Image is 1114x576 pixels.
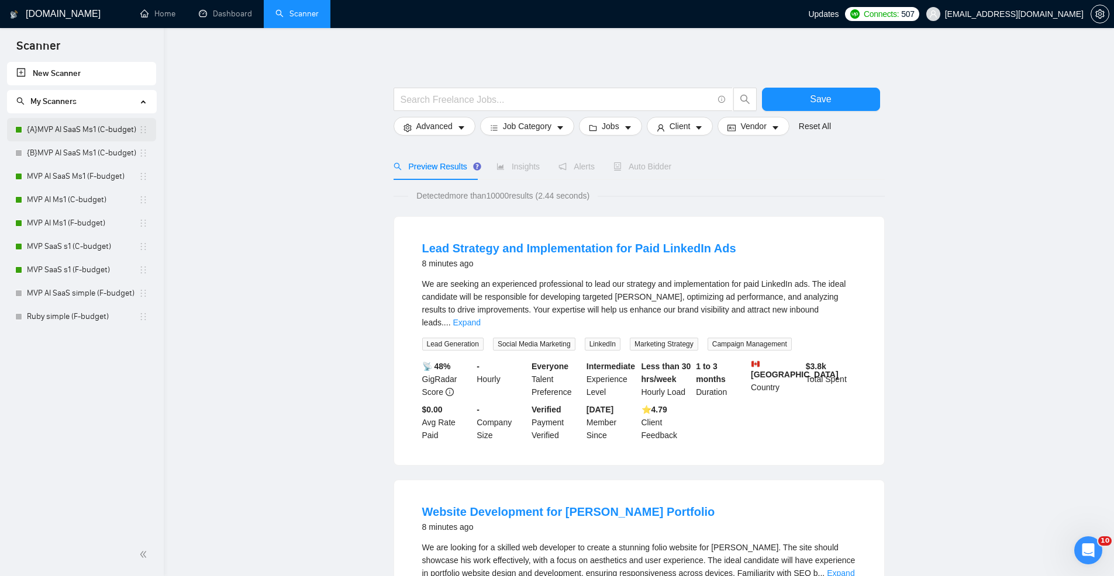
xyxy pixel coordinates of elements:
[16,97,25,105] span: search
[422,520,715,534] div: 8 minutes ago
[670,120,691,133] span: Client
[457,123,465,132] span: caret-down
[27,118,139,141] a: {A}MVP AI SaaS Ms1 (C-budget)
[394,162,402,171] span: search
[27,211,139,235] a: MVP AI Ms1 (F-budget)
[587,362,635,371] b: Intermediate
[751,360,760,368] img: 🇨🇦
[613,162,671,171] span: Auto Bidder
[579,117,642,136] button: folderJobscaret-down
[139,312,148,321] span: holder
[532,362,568,371] b: Everyone
[394,162,478,171] span: Preview Results
[740,120,766,133] span: Vendor
[27,165,139,188] a: MVP AI SaaS Ms1 (F-budget)
[446,388,454,396] span: info-circle
[27,235,139,258] a: MVP SaaS s1 (C-budget)
[803,360,858,398] div: Total Spent
[529,360,584,398] div: Talent Preference
[422,338,484,351] span: Lead Generation
[7,305,156,328] li: Ruby simple (F-budget)
[139,125,148,134] span: holder
[422,405,443,414] b: $0.00
[139,148,148,158] span: holder
[850,9,860,19] img: upwork-logo.png
[624,123,632,132] span: caret-down
[139,172,148,181] span: holder
[140,9,175,19] a: homeHome
[444,318,451,327] span: ...
[733,88,757,111] button: search
[7,188,156,211] li: MVP AI Ms1 (C-budget)
[529,403,584,442] div: Payment Verified
[1091,9,1109,19] a: setting
[27,188,139,211] a: MVP AI Ms1 (C-budget)
[1091,5,1109,23] button: setting
[7,141,156,165] li: {B}MVP AI SaaS Ms1 (C-budget)
[695,123,703,132] span: caret-down
[199,9,252,19] a: dashboardDashboard
[696,362,726,384] b: 1 to 3 months
[587,405,613,414] b: [DATE]
[503,120,551,133] span: Job Category
[27,141,139,165] a: {B}MVP AI SaaS Ms1 (C-budget)
[1074,536,1102,564] iframe: Intercom live chat
[422,256,736,270] div: 8 minutes ago
[496,162,540,171] span: Insights
[416,120,453,133] span: Advanced
[394,117,475,136] button: settingAdvancedcaret-down
[799,120,831,133] a: Reset All
[493,338,575,351] span: Social Media Marketing
[453,318,481,327] a: Expand
[408,189,598,202] span: Detected more than 10000 results (2.44 seconds)
[771,123,780,132] span: caret-down
[401,92,713,107] input: Search Freelance Jobs...
[727,123,736,132] span: idcard
[139,195,148,204] span: holder
[7,118,156,141] li: {A}MVP AI SaaS Ms1 (C-budget)
[474,403,529,442] div: Company Size
[734,94,756,105] span: search
[7,282,156,305] li: MVP AI SaaS simple (F-budget)
[613,162,622,171] span: robot
[584,360,639,398] div: Experience Level
[474,360,529,398] div: Hourly
[30,96,77,106] span: My Scanners
[584,403,639,442] div: Member Since
[490,123,498,132] span: bars
[477,362,480,371] b: -
[7,235,156,258] li: MVP SaaS s1 (C-budget)
[7,37,70,62] span: Scanner
[139,265,148,275] span: holder
[422,242,736,255] a: Lead Strategy and Implementation for Paid LinkedIn Ads
[929,10,937,18] span: user
[10,5,18,24] img: logo
[27,258,139,282] a: MVP SaaS s1 (F-budget)
[420,403,475,442] div: Avg Rate Paid
[558,162,567,171] span: notification
[762,88,880,111] button: Save
[864,8,899,20] span: Connects:
[139,289,148,298] span: holder
[1091,9,1109,19] span: setting
[630,338,698,351] span: Marketing Strategy
[694,360,749,398] div: Duration
[532,405,561,414] b: Verified
[558,162,595,171] span: Alerts
[422,277,856,329] div: We are seeking an experienced professional to lead our strategy and implementation for paid Linke...
[477,405,480,414] b: -
[496,162,505,171] span: area-chart
[7,211,156,235] li: MVP AI Ms1 (F-budget)
[403,123,412,132] span: setting
[420,360,475,398] div: GigRadar Score
[139,218,148,228] span: holder
[139,549,151,560] span: double-left
[27,282,139,305] a: MVP AI SaaS simple (F-budget)
[751,360,839,379] b: [GEOGRAPHIC_DATA]
[749,360,803,398] div: Country
[718,96,726,103] span: info-circle
[472,161,482,172] div: Tooltip anchor
[901,8,914,20] span: 507
[422,505,715,518] a: Website Development for [PERSON_NAME] Portfolio
[806,362,826,371] b: $ 3.8k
